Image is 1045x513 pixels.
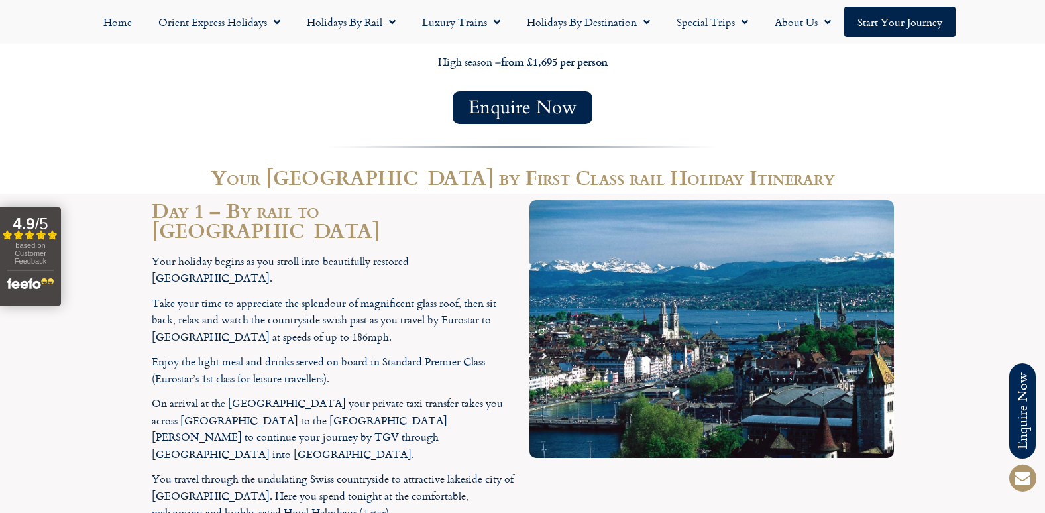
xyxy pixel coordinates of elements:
[152,200,516,240] h2: Day 1 – By rail to [GEOGRAPHIC_DATA]
[7,7,1038,37] nav: Menu
[844,7,956,37] a: Start your Journey
[152,395,516,463] p: On arrival at the [GEOGRAPHIC_DATA] your private taxi transfer takes you across [GEOGRAPHIC_DATA]...
[468,99,577,116] span: Enquire Now
[663,7,761,37] a: Special Trips
[152,295,516,346] p: Take your time to appreciate the splendour of magnificent glass roof, then sit back, relax and wa...
[761,7,844,37] a: About Us
[152,353,516,387] p: Enjoy the light meal and drinks served on board in Standard Premier Class (Eurostar’s 1st class f...
[152,253,516,287] p: Your holiday begins as you stroll into beautifully restored [GEOGRAPHIC_DATA].
[90,7,145,37] a: Home
[152,167,894,187] h2: Your [GEOGRAPHIC_DATA] by First Class rail Holiday Itinerary
[453,91,592,124] a: Enquire Now
[514,7,663,37] a: Holidays by Destination
[501,54,608,69] strong: from £1,695 per person
[145,7,294,37] a: Orient Express Holidays
[409,7,514,37] a: Luxury Trains
[152,53,894,71] p: High season –
[294,7,409,37] a: Holidays by Rail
